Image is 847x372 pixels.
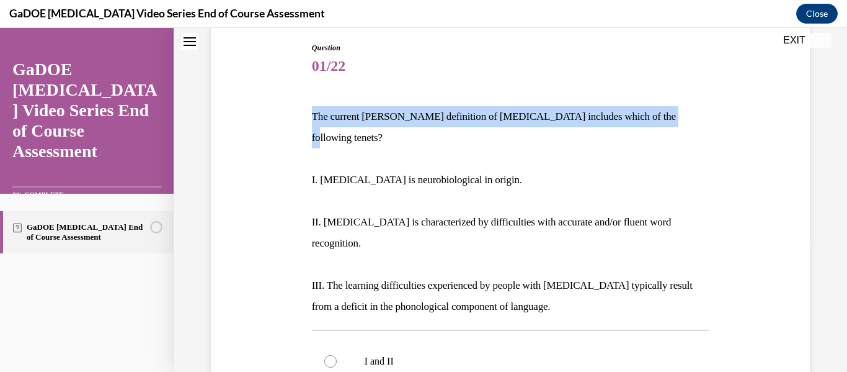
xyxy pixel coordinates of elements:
[9,6,325,21] h4: GaDOE [MEDICAL_DATA] Video Series End of Course Assessment
[312,78,709,120] p: The current [PERSON_NAME] definition of [MEDICAL_DATA] includes which of the following tenets?
[312,25,709,50] span: 01/22
[796,4,838,24] button: Close
[312,247,709,289] p: III. The learning difficulties experienced by people with [MEDICAL_DATA] typically result from a ...
[312,14,709,50] h1: Question 1 of 22
[757,5,831,20] button: EXIT
[312,142,709,163] p: I. [MEDICAL_DATA] is neurobiological in origin.
[12,163,161,171] div: 0% COMPLETE
[312,184,709,226] p: II. [MEDICAL_DATA] is characterized by difficulties with accurate and/or fluent word recognition.
[12,31,161,134] a: GaDOE [MEDICAL_DATA] Video Series End of Course Assessment
[312,14,709,25] span: Question
[181,5,198,22] button: Close navigation menu
[150,193,162,206] svg: Unstarted
[365,327,678,340] p: I and II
